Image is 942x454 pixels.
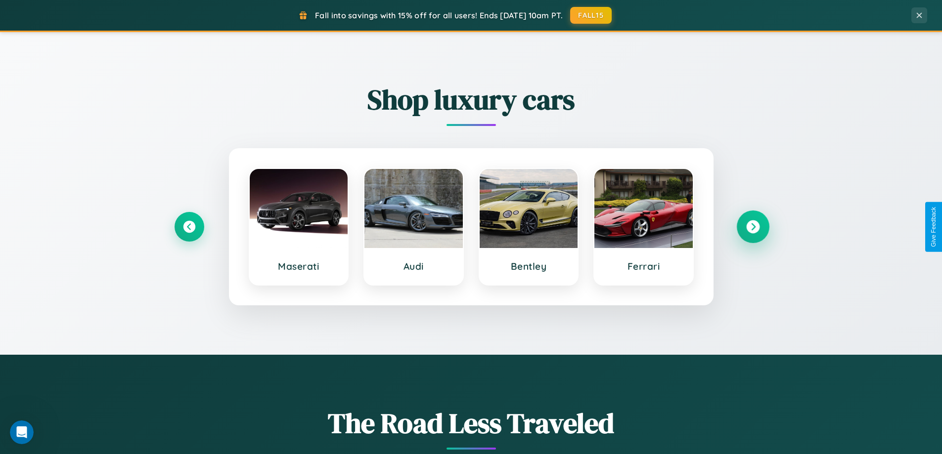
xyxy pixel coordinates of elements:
h3: Ferrari [604,260,683,272]
span: Fall into savings with 15% off for all users! Ends [DATE] 10am PT. [315,10,563,20]
button: FALL15 [570,7,612,24]
h3: Bentley [490,260,568,272]
h2: Shop luxury cars [175,81,768,119]
div: Give Feedback [930,207,937,247]
h1: The Road Less Traveled [175,404,768,442]
h3: Audi [374,260,453,272]
h3: Maserati [260,260,338,272]
iframe: Intercom live chat [10,420,34,444]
